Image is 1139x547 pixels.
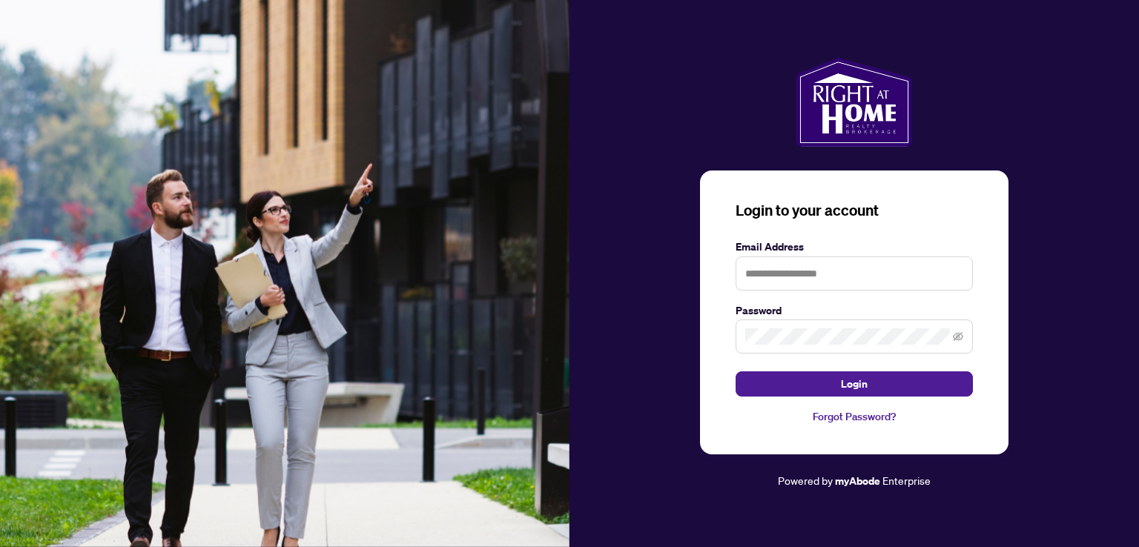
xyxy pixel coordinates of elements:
span: Enterprise [882,474,931,487]
button: Login [736,371,973,397]
label: Email Address [736,239,973,255]
span: Powered by [778,474,833,487]
img: ma-logo [796,58,911,147]
label: Password [736,302,973,319]
h3: Login to your account [736,200,973,221]
span: Login [841,372,868,396]
a: Forgot Password? [736,408,973,425]
a: myAbode [835,473,880,489]
span: eye-invisible [953,331,963,342]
